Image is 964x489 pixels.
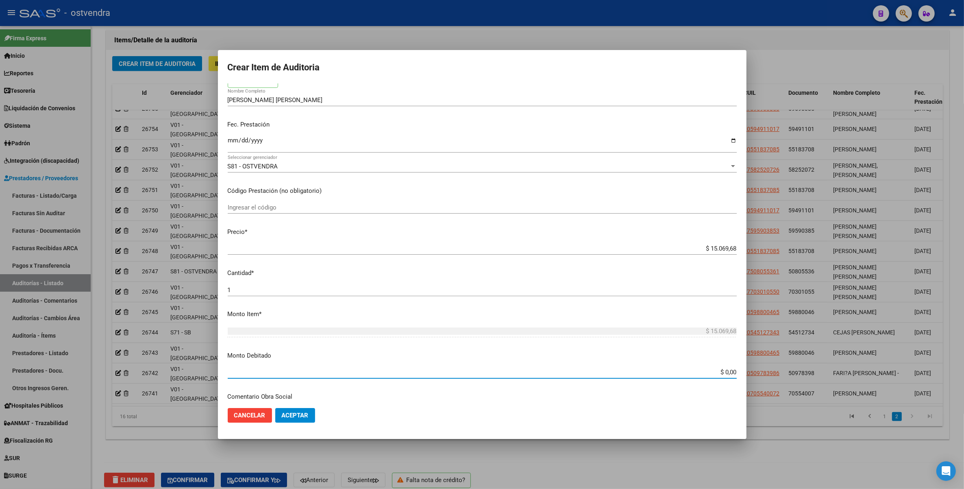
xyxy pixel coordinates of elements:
button: Cancelar [228,408,272,423]
p: Monto Debitado [228,351,737,360]
h2: Crear Item de Auditoria [228,60,737,75]
p: Precio [228,227,737,237]
div: Open Intercom Messenger [936,461,956,481]
p: Fec. Prestación [228,120,737,129]
p: Cantidad [228,269,737,278]
p: Monto Item [228,310,737,319]
p: Comentario Obra Social [228,392,737,402]
span: Aceptar [282,412,309,419]
span: S81 - OSTVENDRA [228,163,278,170]
p: Código Prestación (no obligatorio) [228,186,737,196]
span: Cancelar [234,412,265,419]
button: Aceptar [275,408,315,423]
